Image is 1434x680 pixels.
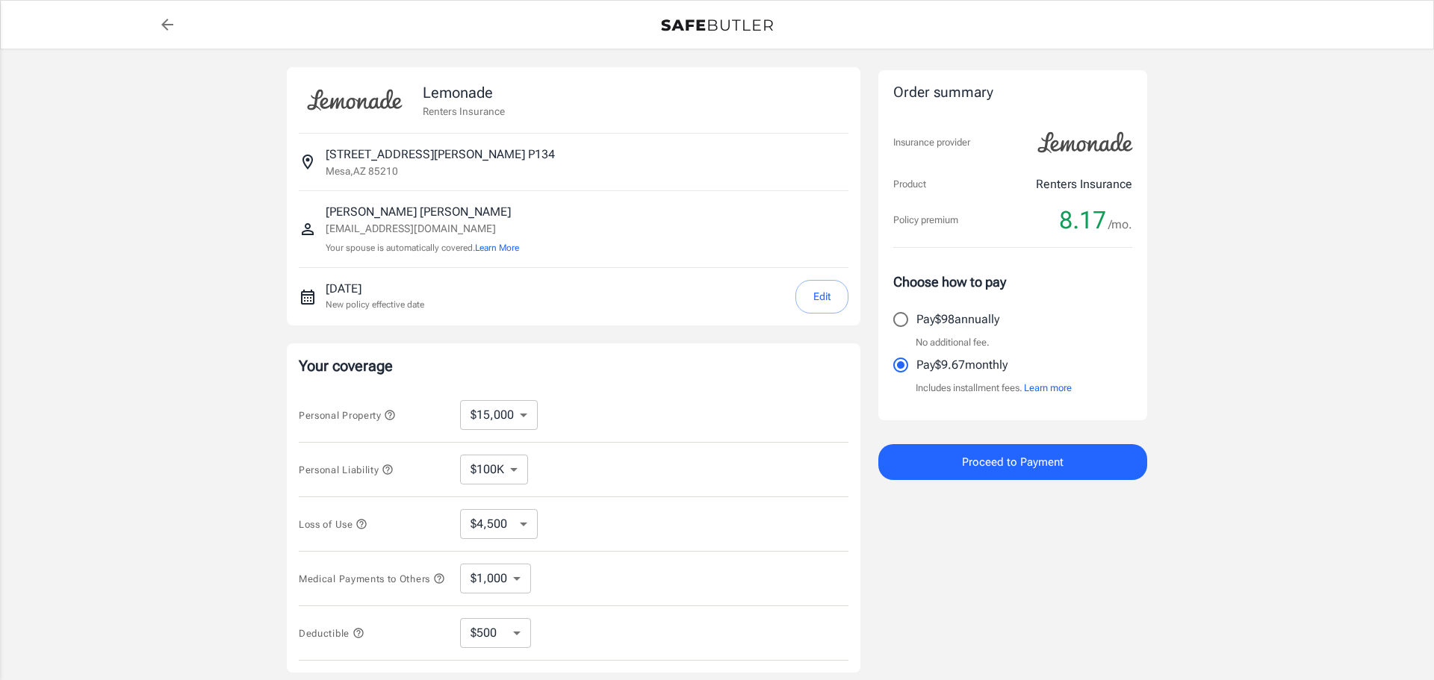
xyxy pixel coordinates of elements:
button: Medical Payments to Others [299,570,445,587]
p: Product [893,177,926,192]
div: Order summary [893,82,1132,104]
span: Deductible [299,628,364,639]
img: Lemonade [299,79,411,121]
p: Choose how to pay [893,272,1132,292]
p: Includes installment fees. [916,381,1072,396]
p: Pay $9.67 monthly [916,356,1008,374]
p: Renters Insurance [1036,175,1132,193]
img: Lemonade [1029,122,1141,163]
button: Proceed to Payment [878,444,1147,480]
p: Renters Insurance [423,104,505,119]
span: 8.17 [1059,205,1106,235]
button: Deductible [299,624,364,642]
img: Back to quotes [661,19,773,31]
button: Loss of Use [299,515,367,533]
button: Personal Property [299,406,396,424]
p: Mesa , AZ 85210 [326,163,398,178]
button: Learn More [475,241,519,255]
p: [PERSON_NAME] [PERSON_NAME] [326,203,519,221]
button: Edit [795,280,848,314]
p: New policy effective date [326,298,424,311]
span: Personal Property [299,410,396,421]
span: Loss of Use [299,519,367,530]
p: No additional fee. [916,335,990,350]
span: Personal Liability [299,464,394,475]
svg: Insured address [299,153,317,171]
p: Your spouse is automatically covered. [326,241,519,255]
p: [STREET_ADDRESS][PERSON_NAME] P134 [326,146,555,163]
button: Learn more [1024,381,1072,396]
p: Your coverage [299,355,848,376]
p: [DATE] [326,280,424,298]
span: Proceed to Payment [962,452,1064,472]
p: Policy premium [893,213,958,228]
p: [EMAIL_ADDRESS][DOMAIN_NAME] [326,221,519,237]
p: Insurance provider [893,135,970,150]
button: Personal Liability [299,461,394,478]
a: back to quotes [152,10,182,40]
p: Lemonade [423,81,505,104]
svg: Insured person [299,220,317,238]
svg: New policy start date [299,288,317,306]
p: Pay $98 annually [916,311,999,328]
span: /mo. [1108,214,1132,235]
span: Medical Payments to Others [299,573,445,584]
